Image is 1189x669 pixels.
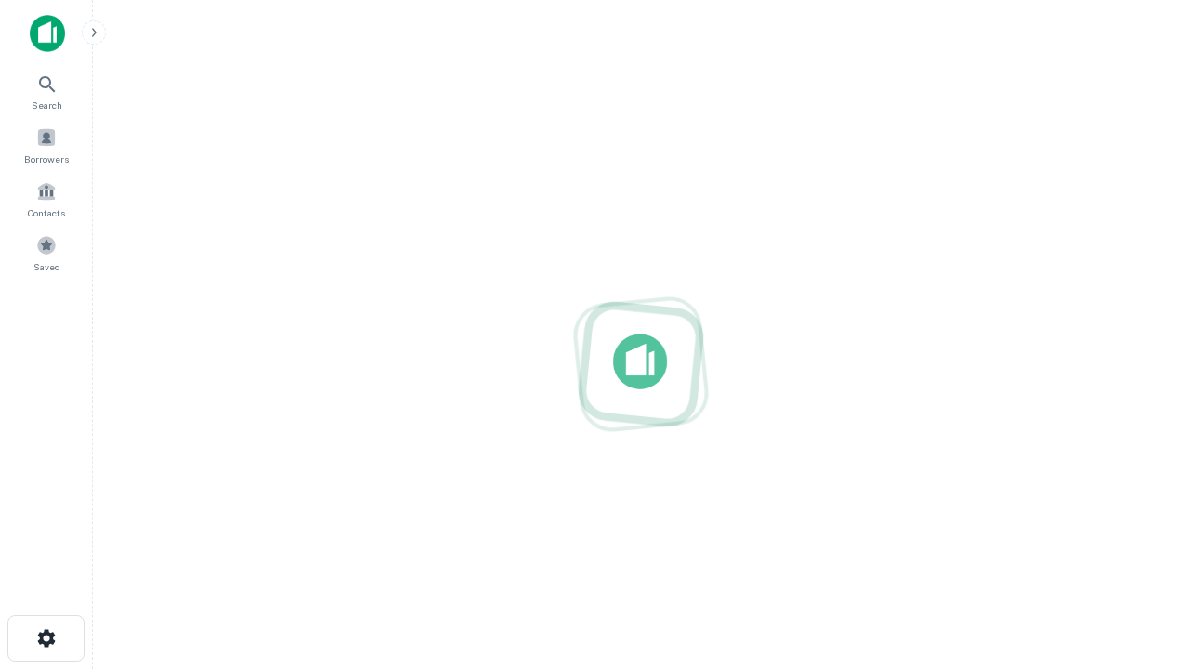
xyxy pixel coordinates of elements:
[6,120,87,170] a: Borrowers
[6,174,87,224] a: Contacts
[33,259,60,274] span: Saved
[28,205,65,220] span: Contacts
[32,98,62,112] span: Search
[6,66,87,116] a: Search
[6,228,87,278] a: Saved
[30,15,65,52] img: capitalize-icon.png
[1096,520,1189,610] iframe: Chat Widget
[24,151,69,166] span: Borrowers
